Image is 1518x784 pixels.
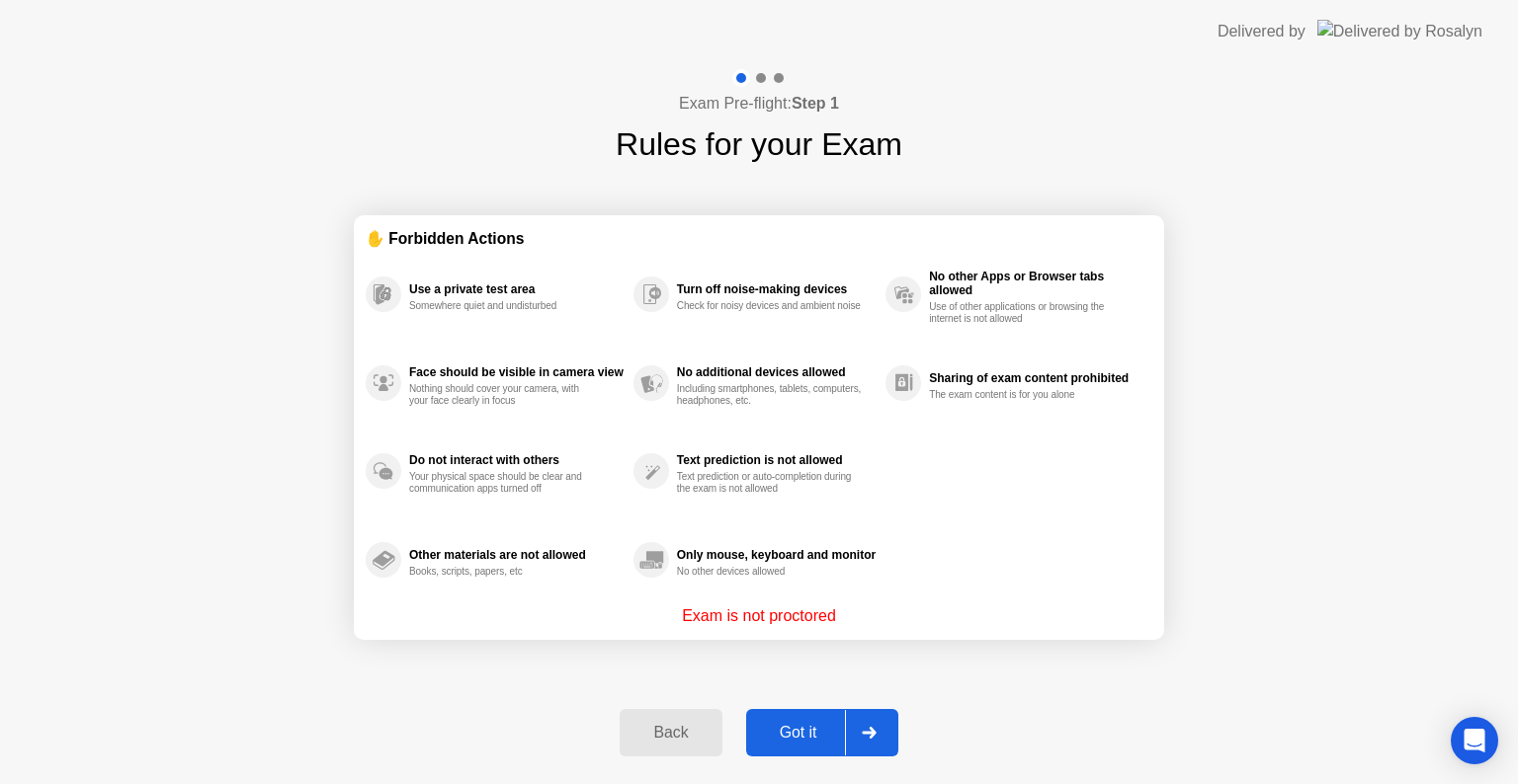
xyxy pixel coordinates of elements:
img: Delivered by Rosalyn [1317,20,1482,42]
div: The exam content is for you alone [929,389,1116,401]
div: Text prediction is not allowed [677,453,876,467]
div: Got it [752,724,845,742]
button: Got it [746,709,898,756]
div: Other materials are not allowed [409,548,624,562]
div: Including smartphones, tablets, computers, headphones, etc. [677,383,864,407]
div: Nothing should cover your camera, with your face clearly in focus [409,383,596,407]
div: Use a private test area [409,282,624,296]
p: Exam is not proctored [682,604,836,628]
div: No additional devices allowed [677,365,876,379]
div: Only mouse, keyboard and monitor [677,548,876,562]
div: Open Intercom Messenger [1451,717,1498,764]
div: Books, scripts, papers, etc [409,566,596,578]
div: ✋ Forbidden Actions [366,227,1152,250]
div: Do not interact with others [409,453,624,467]
div: Delivered by [1218,20,1306,43]
div: Back [626,724,716,742]
div: Use of other applications or browsing the internet is not allowed [929,301,1116,325]
h4: Exam Pre-flight: [679,92,839,116]
div: Your physical space should be clear and communication apps turned off [409,471,596,495]
div: Turn off noise-making devices [677,282,876,296]
div: Somewhere quiet and undisturbed [409,300,596,312]
div: Face should be visible in camera view [409,365,624,379]
div: No other devices allowed [677,566,864,578]
b: Step 1 [792,95,839,112]
div: No other Apps or Browser tabs allowed [929,270,1142,297]
div: Check for noisy devices and ambient noise [677,300,864,312]
div: Text prediction or auto-completion during the exam is not allowed [677,471,864,495]
div: Sharing of exam content prohibited [929,371,1142,385]
button: Back [620,709,721,756]
h1: Rules for your Exam [616,120,902,168]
